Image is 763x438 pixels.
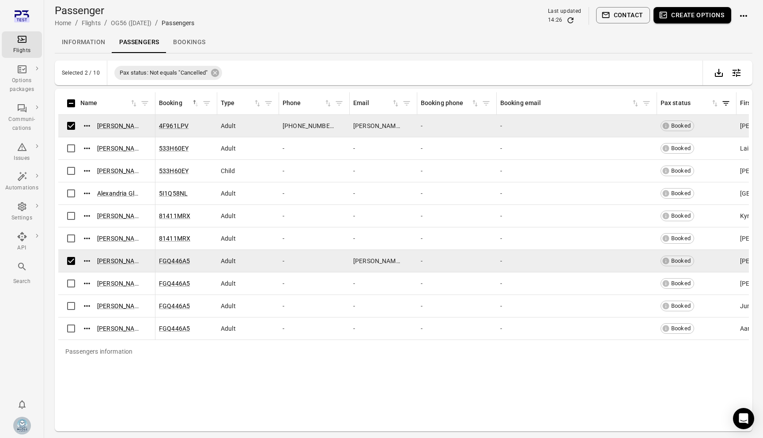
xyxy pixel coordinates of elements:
span: Adult [221,279,236,288]
span: Kyro [740,211,753,220]
button: Filter by booking email [640,97,653,110]
div: Search [5,277,38,286]
h1: Passenger [55,4,195,18]
a: FGQ446A5 [159,280,190,287]
a: Flights [2,31,42,58]
a: Information [55,32,112,53]
button: Contact [596,7,650,23]
div: - [283,257,346,265]
a: FGQ446A5 [159,302,190,310]
button: Actions [80,277,94,290]
div: Sort by booking in descending order [159,98,200,108]
a: Home [55,19,72,26]
a: [PERSON_NAME] [97,145,145,152]
a: [PERSON_NAME] [97,212,145,219]
a: [PERSON_NAME] [97,280,145,287]
span: Booked [668,302,694,310]
a: [PERSON_NAME] [97,167,145,174]
div: 14:26 [548,16,563,25]
span: Adult [221,121,236,130]
div: - [421,121,493,130]
div: Sort by booking phone in ascending order [421,98,480,108]
span: Booked [668,122,694,130]
div: Automations [5,184,38,193]
div: Email [353,98,391,108]
div: - [500,211,653,220]
li: / [104,18,107,28]
span: Booked [668,279,694,288]
div: - [500,257,653,265]
button: Create options [653,7,731,23]
div: Name [80,98,129,108]
a: Passengers [112,32,166,53]
a: [PERSON_NAME] [97,325,145,332]
div: Passengers [162,19,195,27]
div: - [421,166,493,175]
div: - [500,166,653,175]
nav: Local navigation [55,32,752,53]
button: Filter by type [262,97,275,110]
div: - [353,189,414,198]
span: Adult [221,144,236,153]
div: Type [221,98,253,108]
span: Aarna [740,324,757,333]
a: Bookings [166,32,212,53]
span: Pax status [661,98,719,108]
div: Sort by pax status in ascending order [661,98,719,108]
div: - [500,279,653,288]
button: Actions [80,254,94,268]
span: Adult [221,211,236,220]
span: Booking [159,98,200,108]
div: Last updated [548,7,582,16]
a: Export data [710,68,728,76]
a: [PERSON_NAME] [97,302,145,310]
span: Filter by pax status [719,97,733,110]
button: Actions [80,209,94,223]
a: 81411MRX [159,235,190,242]
span: Booked [668,212,694,220]
button: Actions [80,232,94,245]
button: Actions [80,322,94,335]
li: / [155,18,158,28]
div: Issues [5,154,38,163]
button: Filter by email [400,97,413,110]
span: Email [353,98,400,108]
div: - [353,166,414,175]
a: FGQ446A5 [159,325,190,332]
span: Filter by booking phone [480,97,493,110]
button: Actions [80,142,94,155]
button: Actions [80,164,94,177]
div: - [283,166,346,175]
div: - [421,211,493,220]
span: Filter by booking [200,97,213,110]
a: FGQ446A5 [159,257,190,264]
span: Booked [668,325,694,333]
div: - [353,234,414,243]
nav: Breadcrumbs [55,18,195,28]
a: Communi-cations [2,100,42,136]
div: - [421,189,493,198]
span: Booked [668,234,694,243]
div: - [421,302,493,310]
div: - [283,189,346,198]
button: Actions [80,299,94,313]
a: 4F961LPV [159,122,189,129]
div: Communi-cations [5,115,38,133]
div: Sort by type in ascending order [221,98,262,108]
a: Flights [82,19,101,26]
div: - [421,234,493,243]
div: - [421,257,493,265]
div: - [353,279,414,288]
span: Child [221,166,235,175]
button: Notifications [13,396,31,413]
div: Flights [5,46,38,55]
div: - [283,324,346,333]
button: Filter by name [138,97,151,110]
span: Booked [668,257,694,265]
button: Open table configuration [728,64,745,82]
div: Pax status [661,98,710,108]
div: Sort by name in ascending order [80,98,138,108]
